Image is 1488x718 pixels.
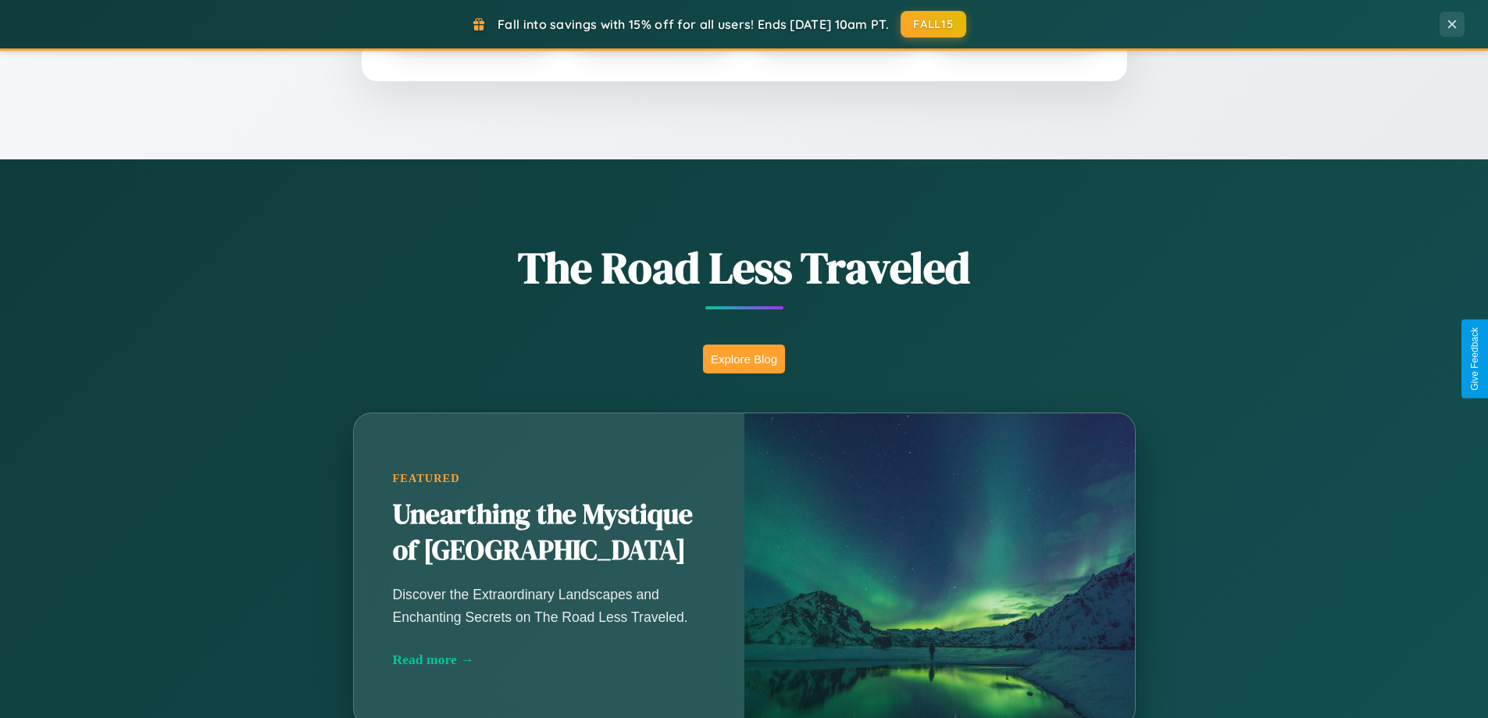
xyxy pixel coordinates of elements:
span: Fall into savings with 15% off for all users! Ends [DATE] 10am PT. [498,16,889,32]
h1: The Road Less Traveled [276,238,1213,298]
button: Explore Blog [703,345,785,373]
div: Give Feedback [1469,327,1480,391]
h2: Unearthing the Mystique of [GEOGRAPHIC_DATA] [393,497,705,569]
button: FALL15 [901,11,966,38]
div: Read more → [393,652,705,668]
div: Featured [393,472,705,485]
p: Discover the Extraordinary Landscapes and Enchanting Secrets on The Road Less Traveled. [393,584,705,627]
